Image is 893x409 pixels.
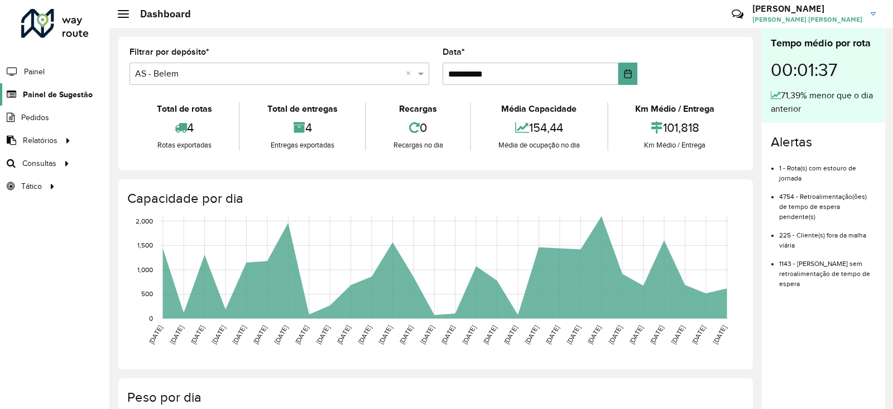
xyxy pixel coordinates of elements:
[369,116,467,140] div: 0
[356,324,372,345] text: [DATE]
[779,155,876,183] li: 1 - Rota(s) com estouro de jornada
[712,324,728,345] text: [DATE]
[243,116,362,140] div: 4
[752,15,862,25] span: [PERSON_NAME] [PERSON_NAME]
[398,324,414,345] text: [DATE]
[474,116,604,140] div: 154,44
[189,324,205,345] text: [DATE]
[752,3,862,14] h3: [PERSON_NAME]
[771,51,876,89] div: 00:01:37
[243,140,362,151] div: Entregas exportadas
[169,324,185,345] text: [DATE]
[137,241,153,249] text: 1,500
[127,191,742,207] h4: Capacidade por dia
[771,134,876,150] h4: Alertas
[335,324,352,345] text: [DATE]
[22,158,56,169] span: Consultas
[24,66,45,78] span: Painel
[779,183,876,222] li: 4754 - Retroalimentação(ões) de tempo de espera pendente(s)
[524,324,540,345] text: [DATE]
[670,324,686,345] text: [DATE]
[440,324,456,345] text: [DATE]
[231,324,247,345] text: [DATE]
[771,36,876,51] div: Tempo médio por rota
[147,324,164,345] text: [DATE]
[586,324,602,345] text: [DATE]
[132,116,236,140] div: 4
[649,324,665,345] text: [DATE]
[129,8,191,20] h2: Dashboard
[474,140,604,151] div: Média de ocupação no dia
[210,324,226,345] text: [DATE]
[273,324,289,345] text: [DATE]
[611,140,739,151] div: Km Médio / Entrega
[419,324,435,345] text: [DATE]
[690,324,707,345] text: [DATE]
[21,180,42,192] span: Tático
[23,135,57,146] span: Relatórios
[474,102,604,116] div: Média Capacidade
[377,324,393,345] text: [DATE]
[611,116,739,140] div: 101,818
[726,2,750,26] a: Contato Rápido
[243,102,362,116] div: Total de entregas
[132,102,236,116] div: Total de rotas
[618,63,637,85] button: Choose Date
[443,45,465,59] label: Data
[136,217,153,225] text: 2,000
[369,140,467,151] div: Recargas no dia
[252,324,268,345] text: [DATE]
[607,324,623,345] text: [DATE]
[565,324,582,345] text: [DATE]
[611,102,739,116] div: Km Médio / Entrega
[132,140,236,151] div: Rotas exportadas
[137,266,153,273] text: 1,000
[149,315,153,322] text: 0
[482,324,498,345] text: [DATE]
[127,389,742,406] h4: Peso por dia
[628,324,644,345] text: [DATE]
[23,89,93,101] span: Painel de Sugestão
[141,291,153,298] text: 500
[294,324,310,345] text: [DATE]
[544,324,560,345] text: [DATE]
[21,112,49,123] span: Pedidos
[461,324,477,345] text: [DATE]
[369,102,467,116] div: Recargas
[779,222,876,250] li: 225 - Cliente(s) fora da malha viária
[315,324,331,345] text: [DATE]
[406,67,415,80] span: Clear all
[771,89,876,116] div: 71,39% menor que o dia anterior
[779,250,876,289] li: 1143 - [PERSON_NAME] sem retroalimentação de tempo de espera
[502,324,518,345] text: [DATE]
[129,45,209,59] label: Filtrar por depósito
